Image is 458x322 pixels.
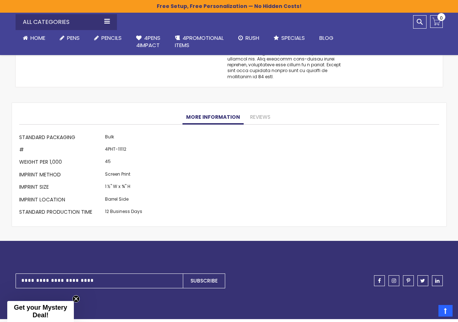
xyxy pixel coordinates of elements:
[388,275,399,286] a: instagram
[19,194,103,206] th: Imprint Location
[19,132,103,144] th: Standard Packaging
[435,278,440,283] span: linkedin
[67,34,80,42] span: Pens
[432,275,443,286] a: linkedin
[319,34,333,42] span: Blog
[19,182,103,194] th: Imprint Size
[440,14,443,21] span: 0
[420,278,425,283] span: twitter
[247,110,274,125] a: Reviews
[19,157,103,169] th: Weight per 1,000
[281,34,305,42] span: Specials
[129,30,168,54] a: 4Pens4impact
[30,34,45,42] span: Home
[403,275,414,286] a: pinterest
[392,278,396,283] span: instagram
[16,30,52,46] a: Home
[103,194,144,206] td: Barrel Side
[312,30,341,46] a: Blog
[168,30,231,54] a: 4PROMOTIONALITEMS
[19,169,103,181] th: Imprint Method
[14,304,67,319] span: Get your Mystery Deal!
[19,206,103,219] th: Standard Production Time
[136,34,160,49] span: 4Pens 4impact
[266,30,312,46] a: Specials
[417,275,428,286] a: twitter
[182,110,244,125] a: More Information
[438,305,453,317] a: Top
[7,301,74,322] div: Get your Mystery Deal!Close teaser
[52,30,87,46] a: Pens
[430,15,443,28] a: 0
[175,34,224,49] span: 4PROMOTIONAL ITEMS
[378,278,381,283] span: facebook
[103,206,144,219] td: 12 Business Days
[103,169,144,181] td: Screen Print
[19,144,103,156] th: #
[103,132,144,144] td: Bulk
[374,275,385,286] a: facebook
[103,157,144,169] td: 45
[87,30,129,46] a: Pencils
[101,34,122,42] span: Pencils
[190,277,218,284] span: Subscribe
[103,144,144,156] td: 4PHT-11112
[245,34,259,42] span: Rush
[16,14,117,30] div: All Categories
[72,295,80,302] button: Close teaser
[407,278,410,283] span: pinterest
[183,273,225,288] button: Subscribe
[103,182,144,194] td: 1 ½" W x ¾" H
[231,30,266,46] a: Rush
